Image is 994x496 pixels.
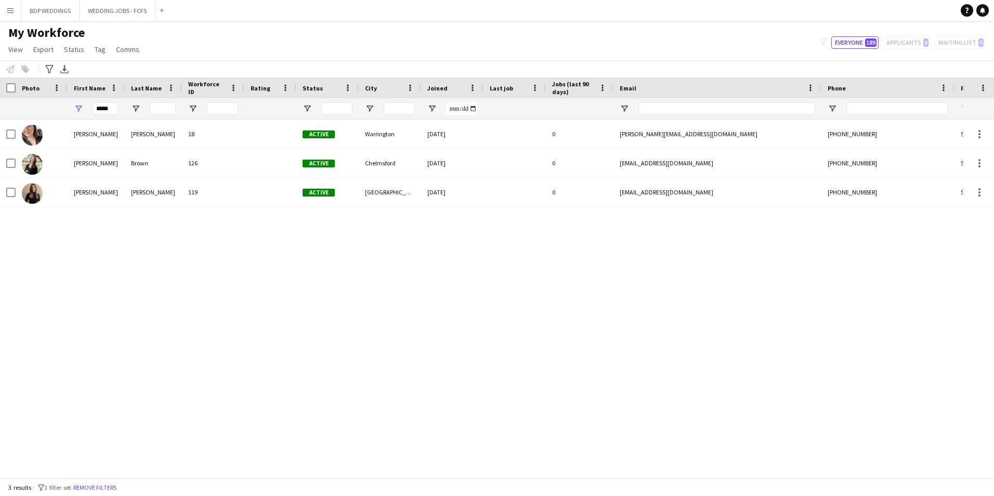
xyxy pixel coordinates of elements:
span: View [8,45,23,54]
a: View [4,43,27,56]
span: Photo [22,84,40,92]
div: [PERSON_NAME] [68,120,125,148]
button: Open Filter Menu [131,104,140,113]
span: 1 filter set [44,484,71,491]
div: [PERSON_NAME] [68,149,125,177]
div: Chelmsford [359,149,421,177]
div: [EMAIL_ADDRESS][DOMAIN_NAME] [613,178,821,206]
span: Email [620,84,636,92]
input: First Name Filter Input [93,102,119,115]
span: Status [64,45,84,54]
span: Rating [251,84,270,92]
a: Status [60,43,88,56]
div: [PHONE_NUMBER] [821,178,954,206]
span: 189 [865,38,877,47]
div: [DATE] [421,178,483,206]
div: 18 [182,120,244,148]
div: [EMAIL_ADDRESS][DOMAIN_NAME] [613,149,821,177]
a: Tag [90,43,110,56]
input: Email Filter Input [638,102,815,115]
div: Warrington [359,120,421,148]
button: Open Filter Menu [188,104,198,113]
a: Comms [112,43,143,56]
input: Joined Filter Input [446,102,477,115]
div: [DATE] [421,149,483,177]
button: Open Filter Menu [961,104,970,113]
div: [DATE] [421,120,483,148]
div: 119 [182,178,244,206]
span: Last Name [131,84,162,92]
app-action-btn: Export XLSX [58,63,71,75]
div: 0 [546,149,613,177]
div: [PERSON_NAME] [125,178,182,206]
button: Open Filter Menu [427,104,437,113]
span: Active [303,160,335,167]
span: Export [33,45,54,54]
button: Open Filter Menu [620,104,629,113]
span: Status [303,84,323,92]
div: [PERSON_NAME] [125,120,182,148]
span: My Workforce [8,25,85,41]
span: Tag [95,45,106,54]
button: Open Filter Menu [365,104,374,113]
span: Phone [828,84,846,92]
img: Laura Brown [22,154,43,175]
a: Export [29,43,58,56]
button: WEDDING JOBS - FCFS [80,1,155,21]
input: Phone Filter Input [846,102,948,115]
div: [PHONE_NUMBER] [821,120,954,148]
div: 0 [546,120,613,148]
span: Profile [961,84,982,92]
input: City Filter Input [384,102,415,115]
input: Workforce ID Filter Input [207,102,238,115]
div: 0 [546,178,613,206]
input: Last Name Filter Input [150,102,176,115]
div: [PERSON_NAME] [68,178,125,206]
span: Last job [490,84,513,92]
div: 126 [182,149,244,177]
span: Joined [427,84,448,92]
span: First Name [74,84,106,92]
img: Laura Meadows [22,183,43,204]
button: Open Filter Menu [74,104,83,113]
span: Active [303,189,335,197]
input: Status Filter Input [321,102,352,115]
div: [PHONE_NUMBER] [821,149,954,177]
div: Brown [125,149,182,177]
img: Laura Bareham [22,125,43,146]
button: Open Filter Menu [303,104,312,113]
span: Workforce ID [188,80,226,96]
span: Jobs (last 90 days) [552,80,595,96]
button: Open Filter Menu [828,104,837,113]
div: [GEOGRAPHIC_DATA] [359,178,421,206]
span: Active [303,130,335,138]
button: Everyone189 [831,36,879,49]
span: Comms [116,45,139,54]
app-action-btn: Advanced filters [43,63,56,75]
div: [PERSON_NAME][EMAIL_ADDRESS][DOMAIN_NAME] [613,120,821,148]
button: Remove filters [71,482,119,493]
button: BDP WEDDINGS [21,1,80,21]
span: City [365,84,377,92]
